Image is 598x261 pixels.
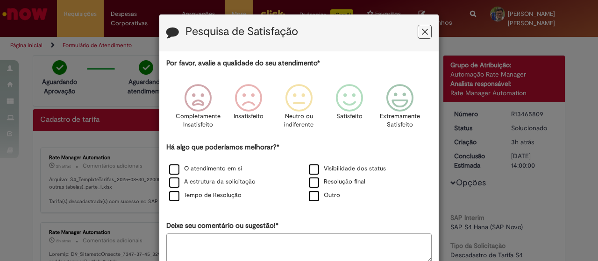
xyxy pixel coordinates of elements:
label: Por favor, avalie a qualidade do seu atendimento* [166,58,320,68]
div: Completamente Insatisfeito [174,77,221,141]
label: A estrutura da solicitação [169,177,256,186]
div: Satisfeito [326,77,373,141]
label: Visibilidade dos status [309,164,386,173]
p: Completamente Insatisfeito [176,112,221,129]
p: Neutro ou indiferente [282,112,316,129]
div: Neutro ou indiferente [275,77,323,141]
p: Extremamente Satisfeito [380,112,420,129]
p: Insatisfeito [234,112,263,121]
label: Pesquisa de Satisfação [185,26,298,38]
label: Deixe seu comentário ou sugestão!* [166,221,278,231]
p: Satisfeito [336,112,363,121]
label: Tempo de Resolução [169,191,242,200]
label: O atendimento em si [169,164,242,173]
label: Outro [309,191,340,200]
div: Extremamente Satisfeito [376,77,424,141]
label: Resolução final [309,177,365,186]
div: Há algo que poderíamos melhorar?* [166,142,432,203]
div: Insatisfeito [225,77,272,141]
